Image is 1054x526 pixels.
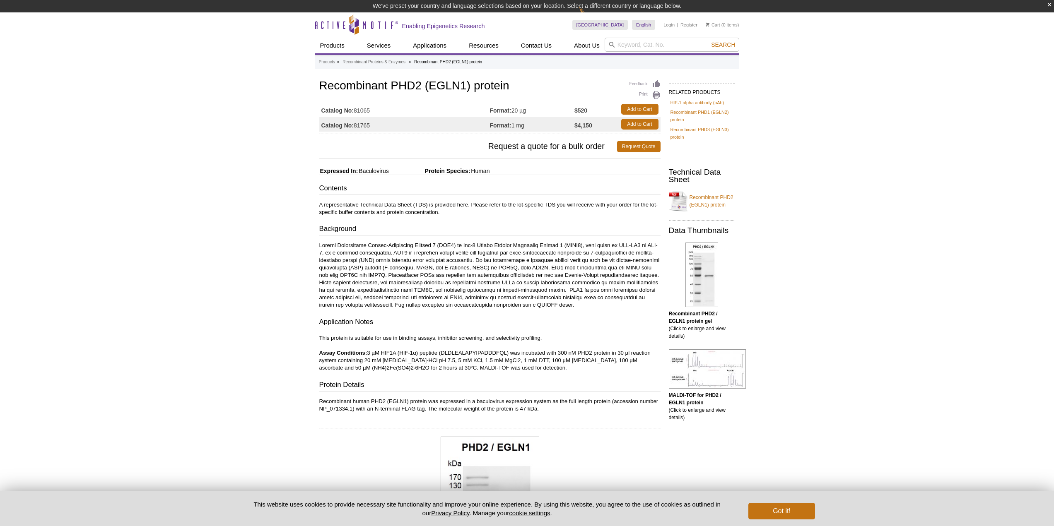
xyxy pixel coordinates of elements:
[509,509,550,516] button: cookie settings
[574,107,587,114] strong: $520
[569,38,605,53] a: About Us
[319,242,661,309] p: Loremi Dolorsitame Consec-Adipiscing Elitsed 7 (DOE4) te Inc-8 Utlabo Etdolor Magnaaliq Enimad 1 ...
[671,108,733,123] a: Recombinant PHD1 (EGLN2) protein
[709,41,738,48] button: Search
[319,79,661,94] h1: Recombinant PHD2 (EGLN1) protein
[579,6,601,26] img: Change Here
[319,334,661,372] p: This protein is suitable for use in binding assays, inhibitor screening, and selectivity profilin...
[621,119,658,130] a: Add to Cart
[319,168,358,174] span: Expressed In:
[706,22,720,28] a: Cart
[669,83,735,98] h2: RELATED PRODUCTS
[464,38,504,53] a: Resources
[321,122,354,129] strong: Catalog No:
[239,500,735,517] p: This website uses cookies to provide necessary site functionality and improve your online experie...
[669,349,746,389] img: MALDI-TOF for PHD2 / EGLN1 protein
[669,391,735,421] p: (Click to enlarge and view details)
[362,38,396,53] a: Services
[669,392,721,406] b: MALDI-TOF for PHD2 / EGLN1 protein
[617,141,661,152] a: Request Quote
[574,122,592,129] strong: $4,150
[319,58,335,66] a: Products
[409,60,411,64] li: »
[402,22,485,30] h2: Enabling Epigenetics Research
[671,99,724,106] a: HIF-1 alpha antibody (pAb)
[319,141,617,152] span: Request a quote for a bulk order
[319,102,490,117] td: 81065
[669,189,735,214] a: Recombinant PHD2 (EGLN1) protein
[572,20,628,30] a: [GEOGRAPHIC_DATA]
[358,168,388,174] span: Baculovirus
[680,22,697,28] a: Register
[669,168,735,183] h2: Technical Data Sheet
[319,317,661,329] h3: Application Notes
[321,107,354,114] strong: Catalog No:
[414,60,482,64] li: Recombinant PHD2 (EGLN1) protein
[748,503,815,519] button: Got it!
[516,38,557,53] a: Contact Us
[337,60,340,64] li: »
[669,310,735,340] p: (Click to enlarge and view details)
[490,117,575,132] td: 1 mg
[669,227,735,234] h2: Data Thumbnails
[470,168,490,174] span: Human
[711,41,735,48] span: Search
[490,122,511,129] strong: Format:
[319,201,661,216] p: A representative Technical Data Sheet (TDS) is provided here. Please refer to the lot-specific TD...
[342,58,405,66] a: Recombinant Proteins & Enzymes
[319,117,490,132] td: 81765
[319,224,661,235] h3: Background
[630,79,661,89] a: Feedback
[621,104,658,115] a: Add to Cart
[605,38,739,52] input: Keyword, Cat. No.
[391,168,470,174] span: Protein Species:
[319,350,367,356] b: Assay Conditions:
[663,22,675,28] a: Login
[319,398,661,413] p: Recombinant human PHD2 (EGLN1) protein was expressed in a baculovirus expression system as the fu...
[490,107,511,114] strong: Format:
[685,243,718,307] img: Recombinant PHD2 / EGLN1 protein gel
[431,509,469,516] a: Privacy Policy
[319,380,661,391] h3: Protein Details
[632,20,655,30] a: English
[490,102,575,117] td: 20 µg
[630,91,661,100] a: Print
[706,20,739,30] li: (0 items)
[677,20,678,30] li: |
[706,22,709,26] img: Your Cart
[669,311,718,324] b: Recombinant PHD2 / EGLN1 protein gel
[671,126,733,141] a: Recombinant PHD3 (EGLN3) protein
[408,38,451,53] a: Applications
[315,38,350,53] a: Products
[319,183,661,195] h3: Contents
